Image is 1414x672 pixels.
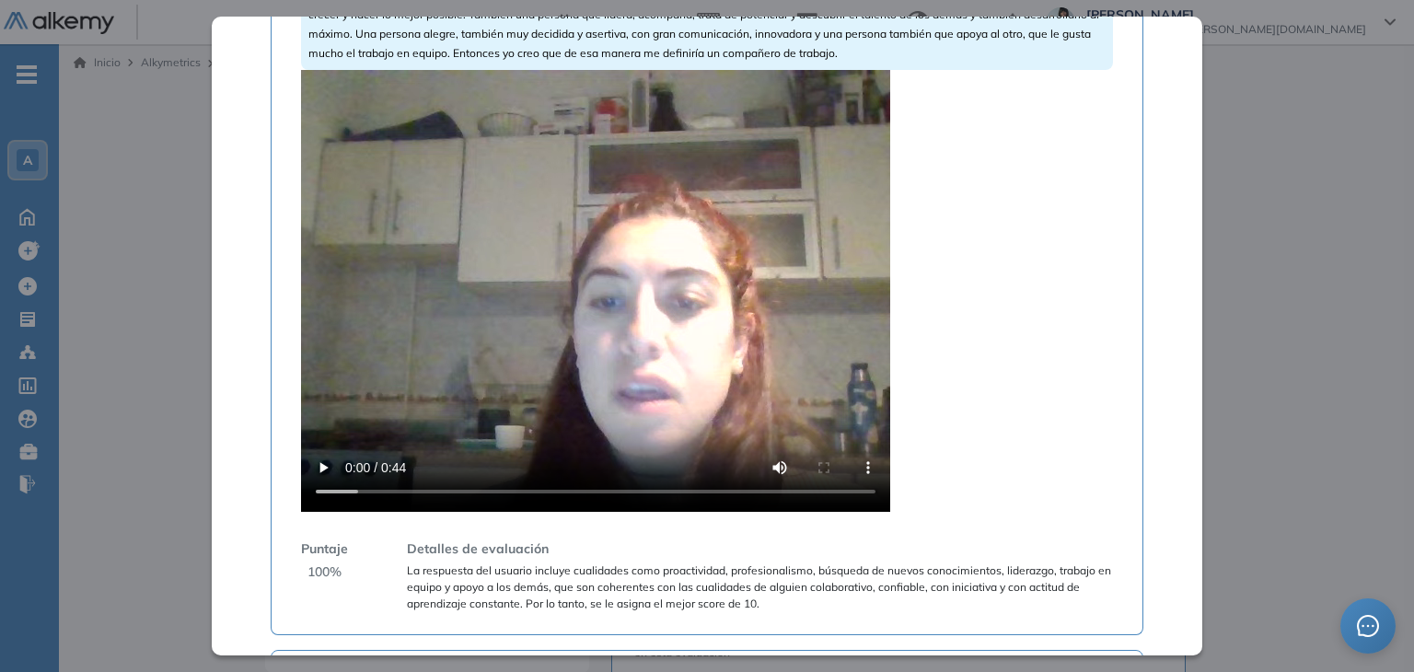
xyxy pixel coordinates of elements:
span: Detalles de evaluación [407,539,549,559]
span: La respuesta del usuario incluye cualidades como proactividad, profesionalismo, búsqueda de nuevo... [407,562,1112,612]
span: Puntaje [301,539,348,559]
span: 100 % [307,562,342,582]
span: message [1357,615,1379,637]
